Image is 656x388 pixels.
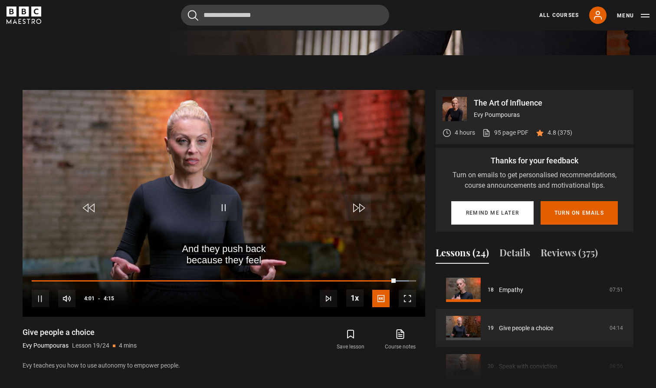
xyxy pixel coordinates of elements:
button: Fullscreen [399,290,416,307]
div: Progress Bar [32,280,416,282]
a: All Courses [539,11,579,19]
p: Turn on emails to get personalised recommendations, course announcements and motivational tips. [443,170,626,191]
a: Empathy [499,285,523,295]
p: Evy Poumpouras [474,110,626,119]
button: Toggle navigation [617,11,649,20]
button: Pause [32,290,49,307]
button: Save lesson [326,327,375,352]
p: Lesson 19/24 [72,341,109,350]
video-js: Video Player [23,90,425,317]
a: Give people a choice [499,324,553,333]
p: Thanks for your feedback [443,155,626,166]
p: Evy Poumpouras [23,341,69,350]
button: Lessons (24) [436,245,489,264]
button: Captions [372,290,390,307]
button: Playback Rate [346,289,364,307]
button: Turn on emails [541,201,618,225]
a: Course notes [376,327,425,352]
span: 4:01 [84,291,95,306]
p: 4 hours [455,128,475,137]
button: Mute [58,290,75,307]
button: Remind me later [451,201,534,225]
p: 4.8 (375) [548,128,572,137]
input: Search [181,5,389,26]
button: Submit the search query [188,10,198,21]
span: 4:15 [104,291,114,306]
button: Next Lesson [320,290,337,307]
h1: Give people a choice [23,327,137,338]
p: 4 mins [119,341,137,350]
span: - [98,295,100,302]
svg: BBC Maestro [7,7,41,24]
p: Evy teaches you how to use autonomy to empower people. [23,361,425,370]
p: The Art of Influence [474,99,626,107]
a: 95 page PDF [482,128,528,137]
button: Details [499,245,530,264]
button: Reviews (375) [541,245,598,264]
